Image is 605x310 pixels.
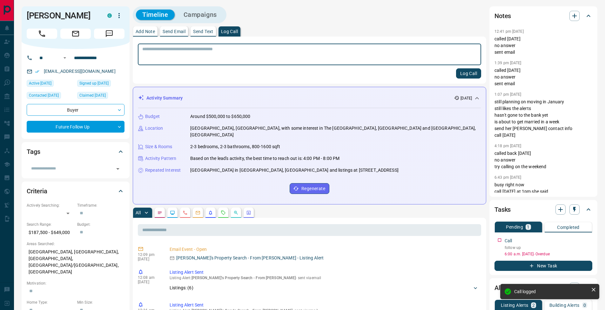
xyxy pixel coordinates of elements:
[505,238,512,244] p: Call
[190,155,339,162] p: Based on the lead's activity, the best time to reach out is: 4:00 PM - 8:00 PM
[145,143,172,150] p: Size & Rooms
[77,222,124,227] p: Budget:
[501,303,528,307] p: Listing Alerts
[494,175,521,180] p: 6:43 pm [DATE]
[27,241,124,247] p: Areas Searched:
[456,68,481,79] button: Log Call
[138,280,160,284] p: [DATE]
[27,104,124,116] div: Buyer
[195,210,200,215] svg: Emails
[94,29,124,39] span: Message
[157,210,162,215] svg: Notes
[27,186,47,196] h2: Criteria
[35,69,39,74] svg: Email Verified
[136,10,175,20] button: Timeline
[494,182,592,195] p: busy right now call [DATE] at 1pm she said
[221,210,226,215] svg: Requests
[494,202,592,217] div: Tasks
[146,95,183,101] p: Activity Summary
[494,150,592,170] p: called back [DATE] no answer try calling on the weekend
[27,121,124,133] div: Future Follow Up
[170,302,479,308] p: Listing Alert Sent
[494,261,592,271] button: New Task
[494,204,511,215] h2: Tasks
[549,303,580,307] p: Building Alerts
[27,80,74,89] div: Sun Jul 20 2025
[136,29,155,34] p: Add Note
[183,210,188,215] svg: Calls
[494,11,511,21] h2: Notes
[60,29,91,39] span: Email
[77,300,124,305] p: Min Size:
[27,227,74,238] p: $187,500 - $649,000
[27,144,124,159] div: Tags
[494,92,521,97] p: 1:07 pm [DATE]
[514,289,588,294] div: Call logged
[177,10,223,20] button: Campaigns
[190,167,399,174] p: [GEOGRAPHIC_DATA] in [GEOGRAPHIC_DATA], [GEOGRAPHIC_DATA] and listings at [STREET_ADDRESS]
[494,29,524,34] p: 12:41 pm [DATE]
[190,143,280,150] p: 2-3 bedrooms, 2-3 bathrooms, 800-1600 sqft
[27,222,74,227] p: Search Range:
[557,225,580,230] p: Completed
[61,54,69,62] button: Open
[494,280,592,295] div: Alerts
[27,92,74,101] div: Thu Oct 02 2025
[170,282,479,294] div: Listings: (6)
[27,183,124,199] div: Criteria
[138,257,160,261] p: [DATE]
[583,303,586,307] p: 0
[208,210,213,215] svg: Listing Alerts
[138,252,160,257] p: 12:09 pm
[138,92,481,104] div: Activity Summary[DATE]
[505,251,592,257] p: 6:00 a.m. [DATE] - Overdue
[29,80,51,86] span: Active [DATE]
[145,167,181,174] p: Repeated Interest
[190,113,251,120] p: Around $500,000 to $650,000
[145,113,160,120] p: Budget
[494,283,511,293] h2: Alerts
[527,225,529,229] p: 1
[176,255,324,261] p: [PERSON_NAME]'s Property Search - From [PERSON_NAME] - Listing Alert
[494,61,521,65] p: 1:39 pm [DATE]
[170,276,479,280] p: Listing Alert : - sent via email
[506,225,523,229] p: Pending
[79,92,106,99] span: Claimed [DATE]
[27,300,74,305] p: Home Type:
[145,155,176,162] p: Activity Pattern
[170,210,175,215] svg: Lead Browsing Activity
[221,29,238,34] p: Log Call
[170,269,479,276] p: Listing Alert Sent
[136,210,141,215] p: All
[494,8,592,24] div: Notes
[532,303,535,307] p: 2
[494,144,521,148] p: 4:18 pm [DATE]
[27,29,57,39] span: Call
[494,99,592,139] p: still planning on moving in January still likes the alerts hasn't gone to the bank yet is about t...
[77,92,124,101] div: Fri Sep 06 2024
[27,203,74,208] p: Actively Searching:
[233,210,239,215] svg: Opportunities
[494,67,592,87] p: called [DATE] no answer sent email
[494,36,592,56] p: called [DATE] no answer sent email
[113,164,122,173] button: Open
[27,247,124,277] p: [GEOGRAPHIC_DATA], [GEOGRAPHIC_DATA], [GEOGRAPHIC_DATA], [GEOGRAPHIC_DATA]/[GEOGRAPHIC_DATA], [GE...
[170,246,479,253] p: Email Event - Open
[29,92,59,99] span: Contacted [DATE]
[460,95,472,101] p: [DATE]
[44,69,116,74] a: [EMAIL_ADDRESS][DOMAIN_NAME]
[77,203,124,208] p: Timeframe:
[145,125,163,132] p: Location
[505,245,592,251] p: follow up
[107,13,112,18] div: condos.ca
[27,147,40,157] h2: Tags
[77,80,124,89] div: Fri Sep 06 2024
[27,280,124,286] p: Motivation:
[170,285,193,291] p: Listings: ( 6 )
[192,276,296,280] span: [PERSON_NAME]'s Property Search - From [PERSON_NAME]
[193,29,213,34] p: Send Text
[27,10,98,21] h1: [PERSON_NAME]
[290,183,329,194] button: Regenerate
[246,210,251,215] svg: Agent Actions
[163,29,185,34] p: Send Email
